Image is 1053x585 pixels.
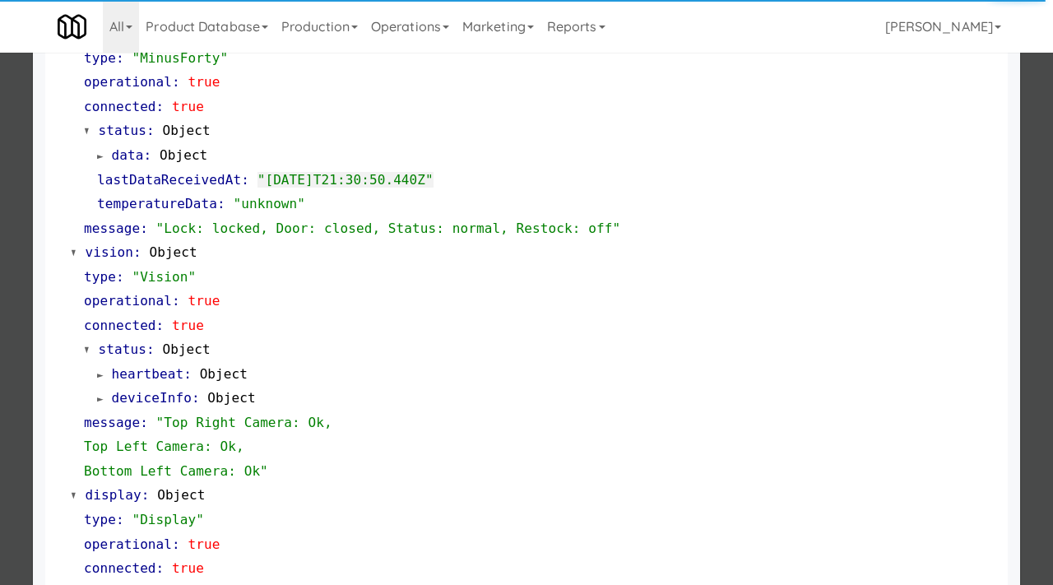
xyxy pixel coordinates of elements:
span: Object [157,487,205,503]
span: : [146,123,155,138]
span: : [133,244,141,260]
span: : [156,99,165,114]
span: "Top Right Camera: Ok, Top Left Camera: Ok, Bottom Left Camera: Ok" [84,415,332,479]
span: "unknown" [233,196,305,211]
span: : [156,560,165,576]
span: : [217,196,225,211]
span: : [172,536,180,552]
span: Object [200,366,248,382]
span: status [99,123,146,138]
span: true [172,99,204,114]
span: data [112,147,144,163]
span: message [84,221,140,236]
span: : [156,318,165,333]
span: type [84,512,116,527]
span: : [172,293,180,309]
span: connected [84,99,156,114]
span: Object [149,244,197,260]
span: : [116,269,124,285]
span: : [241,172,249,188]
span: type [84,269,116,285]
span: message [84,415,140,430]
span: true [188,536,220,552]
span: "MinusForty" [132,50,228,66]
span: "[DATE]T21:30:50.440Z" [257,172,434,188]
span: : [172,74,180,90]
span: display [86,487,141,503]
span: heartbeat [112,366,184,382]
span: deviceInfo [112,390,192,406]
span: : [143,147,151,163]
span: lastDataReceivedAt [97,172,241,188]
img: Micromart [58,12,86,41]
span: "Lock: locked, Door: closed, Status: normal, Restock: off" [156,221,621,236]
span: Object [162,341,210,357]
span: operational [84,293,172,309]
span: true [172,560,204,576]
span: vision [86,244,133,260]
span: true [172,318,204,333]
span: connected [84,560,156,576]
span: : [116,512,124,527]
span: operational [84,74,172,90]
span: status [99,341,146,357]
span: true [188,74,220,90]
span: : [140,221,148,236]
span: type [84,50,116,66]
span: connected [84,318,156,333]
span: : [116,50,124,66]
span: Object [207,390,255,406]
span: temperatureData [97,196,217,211]
span: Object [160,147,207,163]
span: : [146,341,155,357]
span: "Display" [132,512,204,527]
span: : [141,487,150,503]
span: : [183,366,192,382]
span: true [188,293,220,309]
span: : [192,390,200,406]
span: : [140,415,148,430]
span: Object [162,123,210,138]
span: "Vision" [132,269,196,285]
span: operational [84,536,172,552]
